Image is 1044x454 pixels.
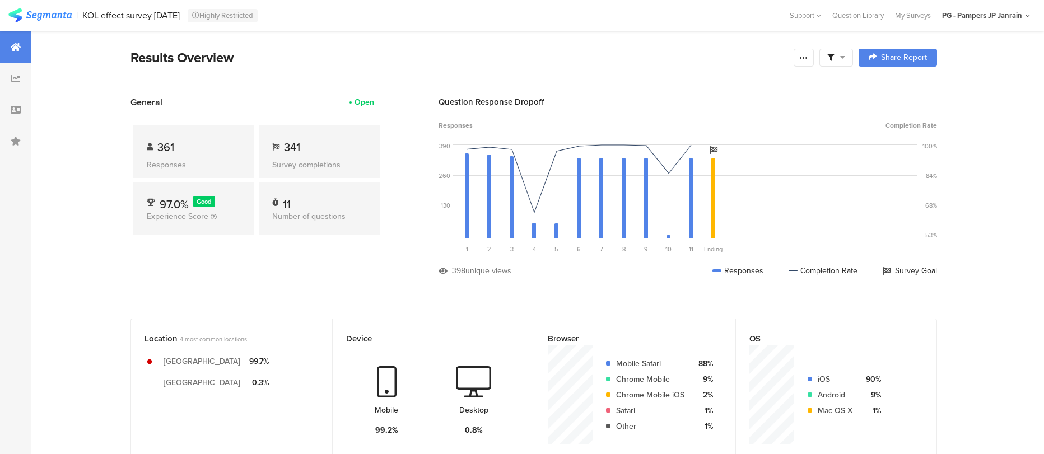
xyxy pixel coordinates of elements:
[789,265,857,277] div: Completion Rate
[283,196,291,207] div: 11
[145,333,300,345] div: Location
[465,424,483,436] div: 0.8%
[157,139,174,156] span: 361
[554,245,558,254] span: 5
[249,377,269,389] div: 0.3%
[439,120,473,130] span: Responses
[749,333,905,345] div: OS
[375,424,398,436] div: 99.2%
[130,96,162,109] span: General
[130,48,788,68] div: Results Overview
[790,7,821,24] div: Support
[180,335,247,344] span: 4 most common locations
[82,10,180,21] div: KOL effect survey [DATE]
[487,245,491,254] span: 2
[861,405,881,416] div: 1%
[885,120,937,130] span: Completion Rate
[197,197,211,206] span: Good
[693,420,713,432] div: 1%
[600,245,603,254] span: 7
[861,373,881,385] div: 90%
[818,389,852,401] div: Android
[881,54,927,62] span: Share Report
[439,171,450,180] div: 260
[889,10,936,21] a: My Surveys
[164,377,240,389] div: [GEOGRAPHIC_DATA]
[622,245,626,254] span: 8
[249,355,269,367] div: 99.7%
[693,405,713,416] div: 1%
[827,10,889,21] a: Question Library
[818,373,852,385] div: iOS
[459,404,488,416] div: Desktop
[644,245,648,254] span: 9
[375,404,398,416] div: Mobile
[616,358,684,369] div: Mobile Safari
[616,373,684,385] div: Chrome Mobile
[147,210,208,222] span: Experience Score
[284,139,300,156] span: 341
[861,389,881,401] div: 9%
[164,355,240,367] div: [GEOGRAPHIC_DATA]
[439,96,937,108] div: Question Response Dropoff
[439,142,450,151] div: 390
[465,265,511,277] div: unique views
[922,142,937,151] div: 100%
[693,389,713,401] div: 2%
[548,333,703,345] div: Browser
[441,201,450,210] div: 130
[818,405,852,416] div: Mac OS X
[883,265,937,277] div: Survey Goal
[355,96,374,108] div: Open
[693,373,713,385] div: 9%
[942,10,1022,21] div: PG - Pampers JP Janrain
[689,245,693,254] span: 11
[188,9,258,22] div: Highly Restricted
[76,9,78,22] div: |
[147,159,241,171] div: Responses
[510,245,514,254] span: 3
[346,333,502,345] div: Device
[693,358,713,369] div: 88%
[272,210,346,222] span: Number of questions
[616,420,684,432] div: Other
[925,201,937,210] div: 68%
[616,389,684,401] div: Chrome Mobile iOS
[616,405,684,416] div: Safari
[452,265,465,277] div: 398
[160,196,189,213] span: 97.0%
[665,245,672,254] span: 10
[710,146,717,154] i: Survey Goal
[702,245,725,254] div: Ending
[272,159,366,171] div: Survey completions
[712,265,763,277] div: Responses
[533,245,536,254] span: 4
[466,245,468,254] span: 1
[8,8,72,22] img: segmanta logo
[925,231,937,240] div: 53%
[577,245,581,254] span: 6
[926,171,937,180] div: 84%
